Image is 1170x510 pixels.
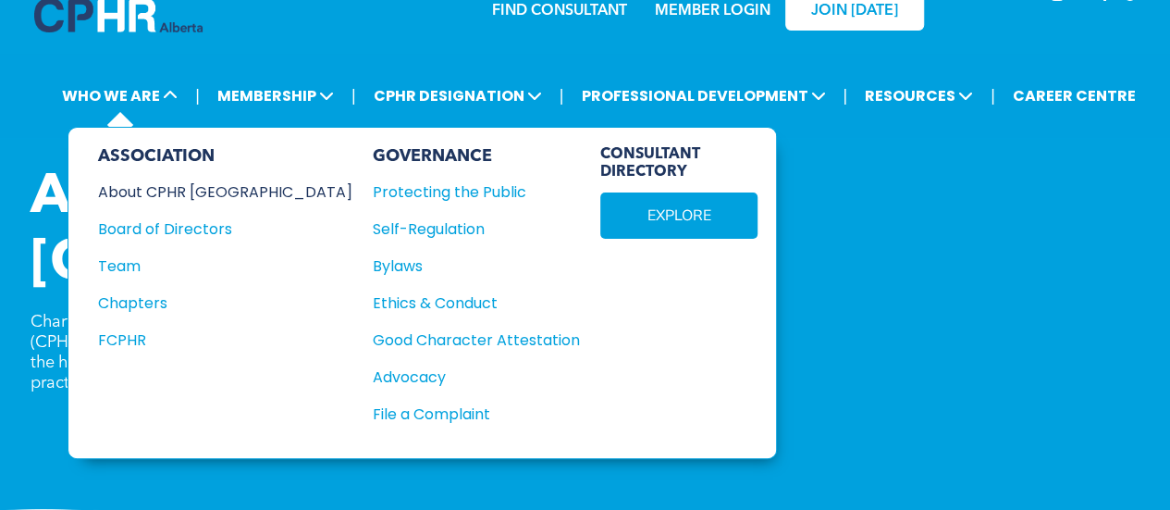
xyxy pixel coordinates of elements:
a: MEMBER LOGIN [655,4,770,19]
div: FCPHR [98,329,327,352]
div: GOVERNANCE [373,146,580,167]
a: Self-Regulation [373,218,580,241]
li: | [843,77,847,115]
a: FIND CONSULTANT [492,4,627,19]
div: Protecting the Public [373,180,560,204]
li: | [195,77,200,115]
a: FCPHR [98,329,352,352]
div: Bylaws [373,255,560,278]
a: CAREER CENTRE [1007,79,1141,113]
div: Chapters [98,292,327,315]
a: About CPHR [GEOGRAPHIC_DATA] [98,180,352,204]
div: About CPHR [GEOGRAPHIC_DATA] [98,180,327,204]
div: ASSOCIATION [98,146,352,167]
a: Protecting the Public [373,180,580,204]
div: Good Character Attestation [373,329,560,352]
a: Ethics & Conduct [373,292,580,315]
div: File a Complaint [373,403,560,426]
a: EXPLORE [600,193,757,239]
span: PROFESSIONAL DEVELOPMENT [575,79,831,113]
a: Good Character Attestation [373,329,580,352]
a: Advocacy [373,366,580,389]
span: CPHR DESIGNATION [368,79,548,113]
div: Board of Directors [98,218,327,241]
a: Team [98,255,352,278]
span: WHO WE ARE [56,79,183,113]
div: Self-Regulation [373,218,560,241]
span: RESOURCES [859,79,979,113]
div: Ethics & Conduct [373,292,560,315]
li: | [560,77,564,115]
a: File a Complaint [373,403,580,426]
span: Chartered Professionals in Human Resources of [GEOGRAPHIC_DATA] (CPHR Alberta) is the professiona... [31,314,575,392]
span: About CPHR [GEOGRAPHIC_DATA] [31,170,622,292]
span: CONSULTANT DIRECTORY [600,146,757,181]
span: JOIN [DATE] [811,3,898,20]
li: | [991,77,995,115]
span: MEMBERSHIP [212,79,339,113]
div: Advocacy [373,366,560,389]
div: Team [98,255,327,278]
a: Board of Directors [98,218,352,241]
li: | [351,77,356,115]
a: Bylaws [373,255,580,278]
a: Chapters [98,292,352,315]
